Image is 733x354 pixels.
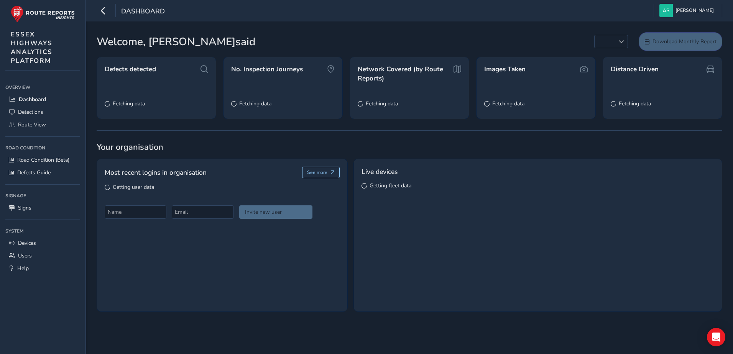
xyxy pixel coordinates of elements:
a: Users [5,249,80,262]
span: Live devices [362,167,398,177]
a: Dashboard [5,93,80,106]
span: Help [17,265,29,272]
span: Defects detected [105,65,156,74]
span: [PERSON_NAME] [675,4,714,17]
a: Route View [5,118,80,131]
a: Defects Guide [5,166,80,179]
span: Dashboard [19,96,46,103]
span: Dashboard [121,7,165,17]
a: Devices [5,237,80,249]
div: Open Intercom Messenger [707,328,725,346]
span: ESSEX HIGHWAYS ANALYTICS PLATFORM [11,30,53,65]
img: diamond-layout [659,4,673,17]
a: Detections [5,106,80,118]
span: Road Condition (Beta) [17,156,69,164]
a: Road Condition (Beta) [5,154,80,166]
span: Defects Guide [17,169,51,176]
a: Help [5,262,80,275]
span: Users [18,252,32,259]
a: Signs [5,202,80,214]
span: See more [307,169,327,175]
span: Your organisation [97,141,722,153]
span: Fetching data [492,100,524,107]
div: Road Condition [5,142,80,154]
span: Distance Driven [611,65,659,74]
button: See more [302,167,340,178]
span: Welcome, [PERSON_NAME]said [97,34,256,50]
img: rr logo [11,5,75,23]
span: Network Covered (by Route Reports) [358,65,451,83]
span: Detections [18,108,43,116]
span: Getting fleet data [370,182,411,189]
span: Getting user data [113,184,154,191]
span: Fetching data [366,100,398,107]
div: Overview [5,82,80,93]
span: Most recent logins in organisation [105,167,207,177]
span: No. Inspection Journeys [231,65,303,74]
span: Images Taken [484,65,526,74]
span: Fetching data [619,100,651,107]
span: Devices [18,239,36,247]
div: Signage [5,190,80,202]
span: Signs [18,204,31,211]
span: Route View [18,121,46,128]
div: System [5,225,80,237]
input: Email [172,205,233,219]
span: Fetching data [239,100,271,107]
span: Fetching data [113,100,145,107]
button: [PERSON_NAME] [659,4,717,17]
input: Name [105,205,166,219]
